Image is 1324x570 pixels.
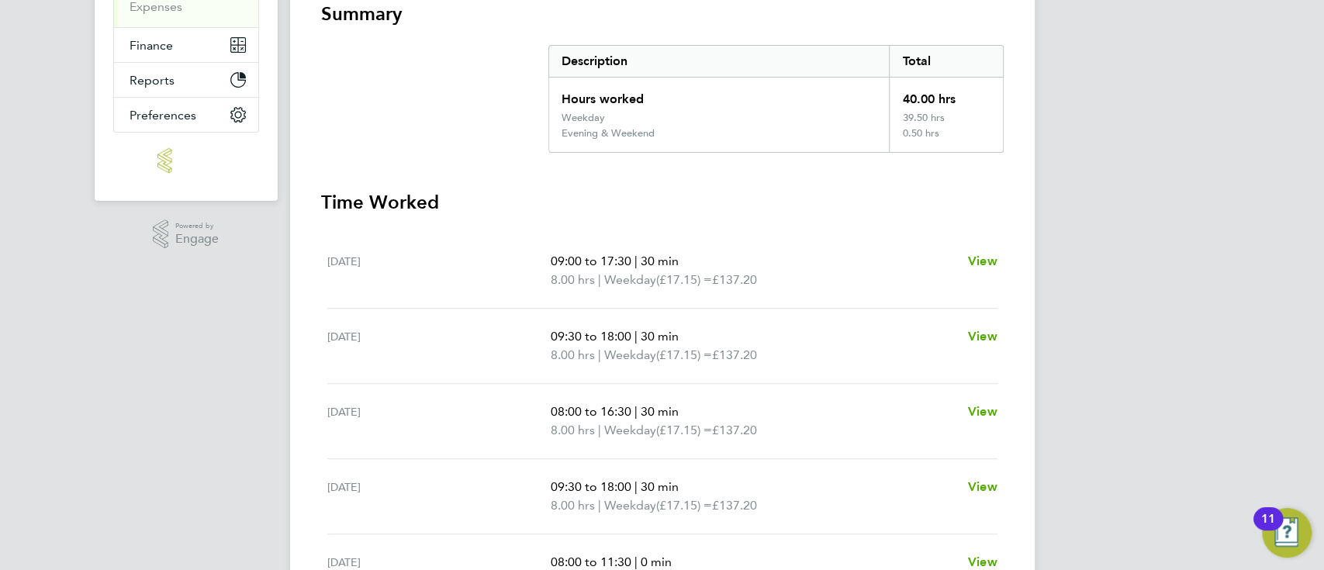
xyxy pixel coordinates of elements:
span: 09:30 to 18:00 [550,329,631,344]
span: | [634,404,637,419]
span: View [968,554,997,569]
div: 39.50 hrs [889,112,1002,127]
div: [DATE] [327,327,551,364]
span: 30 min [640,479,678,494]
div: [DATE] [327,478,551,515]
div: Description [549,46,890,77]
span: | [634,254,637,268]
span: | [634,329,637,344]
button: Preferences [114,98,258,132]
div: Weekday [562,112,605,124]
span: Reports [130,73,175,88]
span: 08:00 to 11:30 [550,554,631,569]
span: Engage [175,233,219,246]
a: View [968,478,997,496]
div: [DATE] [327,252,551,289]
span: View [968,404,997,419]
span: 8.00 hrs [550,423,594,437]
span: 08:00 to 16:30 [550,404,631,419]
button: Open Resource Center, 11 new notifications [1262,508,1312,558]
span: 09:30 to 18:00 [550,479,631,494]
div: 0.50 hrs [889,127,1002,152]
span: (£17.15) = [655,347,711,362]
button: Finance [114,28,258,62]
div: Summary [548,45,1004,153]
span: Weekday [603,346,655,364]
span: 0 min [640,554,671,569]
span: | [634,554,637,569]
span: £137.20 [711,347,756,362]
span: | [597,423,600,437]
span: (£17.15) = [655,498,711,513]
span: View [968,254,997,268]
h3: Summary [321,2,1004,26]
a: View [968,252,997,271]
span: Weekday [603,496,655,515]
span: Weekday [603,271,655,289]
div: [DATE] [327,402,551,440]
span: 8.00 hrs [550,347,594,362]
span: | [597,347,600,362]
a: View [968,402,997,421]
span: £137.20 [711,272,756,287]
div: Hours worked [549,78,890,112]
span: Powered by [175,219,219,233]
span: 8.00 hrs [550,272,594,287]
span: View [968,479,997,494]
span: 8.00 hrs [550,498,594,513]
span: 30 min [640,254,678,268]
span: £137.20 [711,498,756,513]
span: (£17.15) = [655,272,711,287]
div: 11 [1261,519,1275,539]
div: Evening & Weekend [562,127,655,140]
span: 09:00 to 17:30 [550,254,631,268]
a: Go to home page [113,148,259,173]
span: Preferences [130,108,196,123]
span: £137.20 [711,423,756,437]
span: Weekday [603,421,655,440]
span: | [597,498,600,513]
h3: Time Worked [321,190,1004,215]
span: 30 min [640,404,678,419]
a: View [968,327,997,346]
span: | [597,272,600,287]
span: Finance [130,38,173,53]
span: (£17.15) = [655,423,711,437]
span: View [968,329,997,344]
img: manpower-logo-retina.png [157,148,213,173]
div: Total [889,46,1002,77]
span: | [634,479,637,494]
button: Reports [114,63,258,97]
span: 30 min [640,329,678,344]
div: 40.00 hrs [889,78,1002,112]
a: Powered byEngage [153,219,219,249]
